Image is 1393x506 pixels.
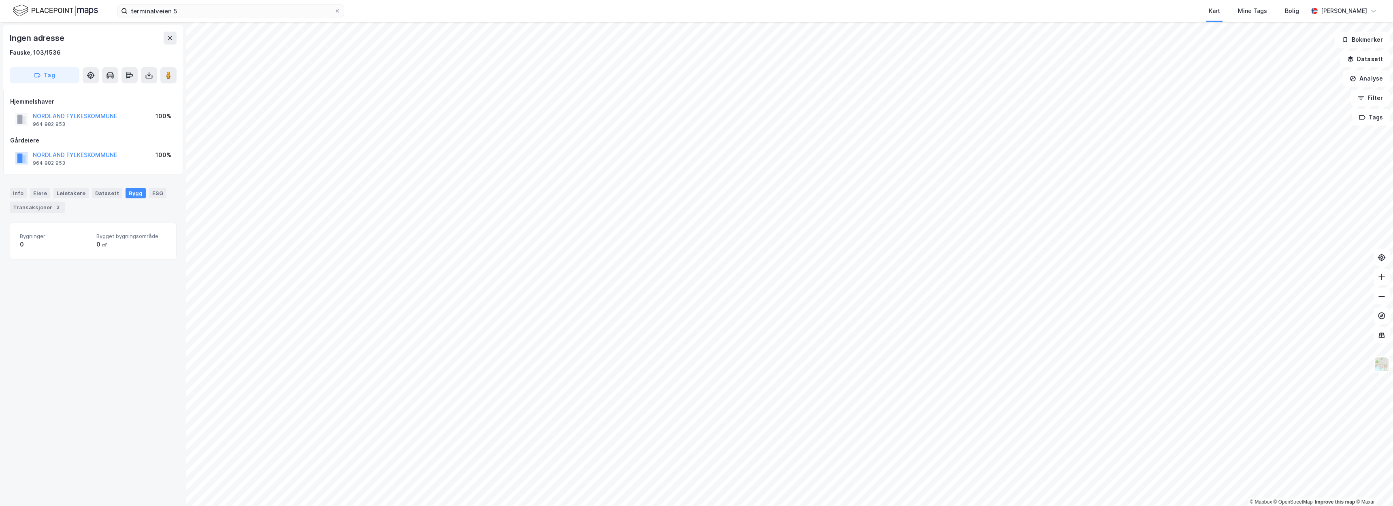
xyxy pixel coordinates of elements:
div: Kontrollprogram for chat [1353,467,1393,506]
div: Leietakere [53,188,89,198]
div: Gårdeiere [10,136,176,145]
button: Bokmerker [1335,32,1390,48]
div: 100% [155,150,171,160]
button: Tags [1352,109,1390,125]
img: logo.f888ab2527a4732fd821a326f86c7f29.svg [13,4,98,18]
div: Info [10,188,27,198]
iframe: Chat Widget [1353,467,1393,506]
a: Improve this map [1315,499,1355,505]
div: Fauske, 103/1536 [10,48,61,57]
div: Mine Tags [1238,6,1267,16]
div: Transaksjoner [10,202,65,213]
a: OpenStreetMap [1274,499,1313,505]
div: 0 ㎡ [96,240,166,249]
button: Datasett [1340,51,1390,67]
div: Ingen adresse [10,32,66,45]
div: Bolig [1285,6,1299,16]
div: Kart [1209,6,1220,16]
div: 964 982 953 [33,121,65,128]
button: Tag [10,67,79,83]
button: Analyse [1343,70,1390,87]
img: Z [1374,357,1389,372]
div: ESG [149,188,166,198]
input: Søk på adresse, matrikkel, gårdeiere, leietakere eller personer [128,5,334,17]
div: Datasett [92,188,122,198]
span: Bygninger [20,233,90,240]
div: Bygg [126,188,146,198]
div: Eiere [30,188,50,198]
div: 964 982 953 [33,160,65,166]
div: 100% [155,111,171,121]
div: Hjemmelshaver [10,97,176,106]
div: [PERSON_NAME] [1321,6,1367,16]
div: 0 [20,240,90,249]
a: Mapbox [1250,499,1272,505]
button: Filter [1351,90,1390,106]
div: 2 [54,203,62,211]
span: Bygget bygningsområde [96,233,166,240]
